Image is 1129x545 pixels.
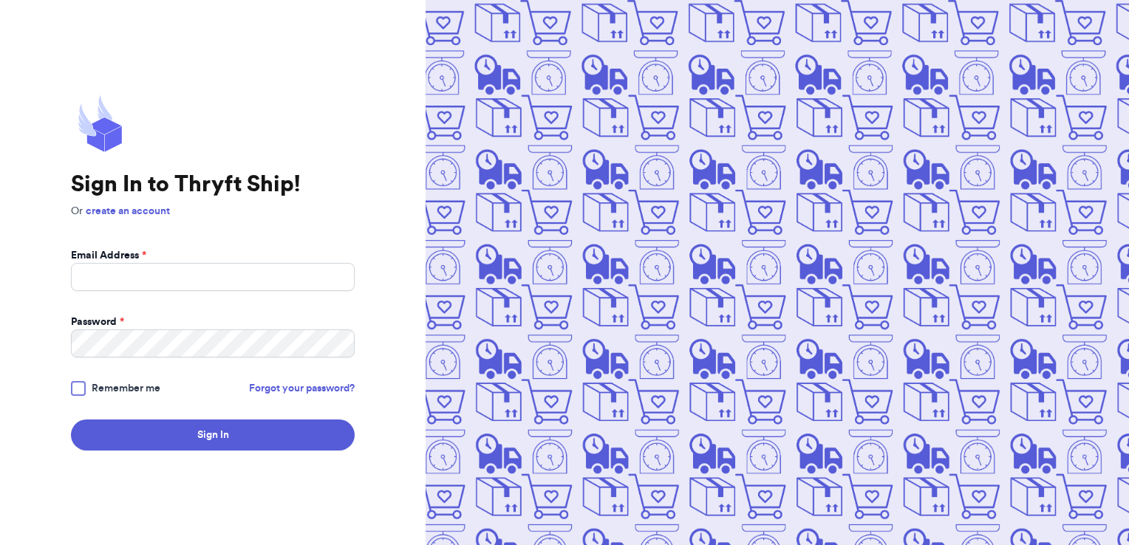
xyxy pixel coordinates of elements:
[71,419,355,450] button: Sign In
[71,171,355,198] h1: Sign In to Thryft Ship!
[86,206,170,216] a: create an account
[71,315,124,329] label: Password
[92,381,160,396] span: Remember me
[71,204,355,219] p: Or
[71,248,146,263] label: Email Address
[249,381,355,396] a: Forgot your password?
